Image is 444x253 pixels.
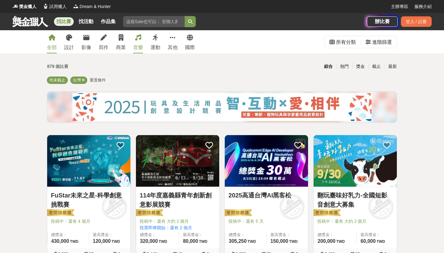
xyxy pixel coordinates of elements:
a: 翻玩臺味好乳力-全國短影音創意大募集 [317,191,393,209]
span: Dream & Hunter [80,3,111,10]
div: 所有分類 [336,36,356,48]
a: 商業 [116,30,126,53]
span: 430,000 [51,238,69,244]
a: 作品集 [98,17,118,26]
span: 總獎金： [140,232,175,238]
input: 這樣Sale也可以： 安聯人壽創意銷售法募集 [123,16,185,27]
img: Cover Image [225,135,308,187]
span: 120,000 [93,238,111,244]
span: TWD [112,239,120,244]
div: 進階篩選 [372,36,392,48]
span: 投稿中：還有 大約 2 個月 [140,218,216,225]
a: 辦比賽 [367,16,398,27]
div: 商業 [116,44,126,51]
div: 寫作 [99,44,109,51]
span: 投票即將開始：還有 2 個月 [140,225,216,231]
span: 投稿中：還有 4 個月 [51,218,127,225]
span: 最高獎金： [183,232,216,238]
span: 總獎金： [318,232,353,238]
span: TWD [376,239,385,244]
img: Cover Image [47,135,130,187]
span: 200,000 [318,238,335,244]
div: 登入 / 註冊 [401,16,432,27]
a: 影像 [81,30,91,53]
div: 綜合 [320,61,336,72]
span: TWD [248,239,256,244]
img: 老闆娘嚴選 [46,209,74,218]
div: 國際 [185,44,195,51]
div: 最新 [384,61,401,72]
a: 找活動 [76,17,96,26]
img: 老闆娘嚴選 [224,209,252,218]
div: 影像 [81,44,91,51]
a: 2025高通台灣AI黑客松 [228,191,304,200]
span: 獎金獵人 [19,3,36,10]
div: 設計 [64,44,74,51]
div: 獎金 [352,61,368,72]
span: TWD [336,239,345,244]
span: TWD [199,239,207,244]
div: 運動 [150,44,160,51]
span: 60,000 [360,238,376,244]
img: Logo [73,3,79,9]
a: 音樂 [133,30,143,53]
a: 寫作 [99,30,109,53]
span: 重置條件 [90,78,106,82]
img: Cover Image [136,135,219,187]
div: 全部 [47,44,57,51]
div: 879 個比賽 [47,61,163,72]
span: 320,000 [140,238,158,244]
span: 總獎金： [51,232,85,238]
span: TWD [70,239,78,244]
a: 找比賽 [54,17,74,26]
a: 國際 [185,30,195,53]
span: 305,250 [229,238,247,244]
img: 老闆娘嚴選 [135,209,163,218]
a: 全部 [47,30,57,53]
a: 服務介紹 [414,3,432,10]
span: 最高獎金： [270,232,304,238]
span: 尚未截止 [49,78,65,82]
span: TWD [289,239,298,244]
img: 0b2d4a73-1f60-4eea-aee9-81a5fd7858a2.jpg [72,93,372,121]
span: 試用獵人 [49,3,67,10]
a: 設計 [64,30,74,53]
span: 150,000 [270,238,288,244]
div: 截止 [368,61,384,72]
a: 主辦專區 [391,3,408,10]
span: TWD [159,239,167,244]
a: 114年度嘉義縣青年創新創意影展競賽 [140,191,216,209]
span: 最高獎金： [360,232,393,238]
img: Logo [43,3,49,9]
div: 熱門 [336,61,352,72]
div: 音樂 [133,44,143,51]
span: 台灣 [73,78,81,82]
a: 運動 [150,30,160,53]
a: 其他 [168,30,178,53]
div: 其他 [168,44,178,51]
a: FuStar未來之星-科學創意挑戰賽 [51,191,127,209]
span: 投稿中：還有 大約 2 個月 [317,218,393,225]
a: LogoDream & Hunter [73,3,111,10]
a: Logo獎金獵人 [12,3,36,10]
img: 老闆娘嚴選 [312,209,341,218]
a: Logo試用獵人 [43,3,67,10]
span: 投稿中：還有 5 天 [228,218,304,225]
span: 最高獎金： [93,232,127,238]
img: Cover Image [314,135,397,187]
span: 總獎金： [229,232,263,238]
span: 80,000 [183,238,198,244]
img: Logo [12,3,18,9]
